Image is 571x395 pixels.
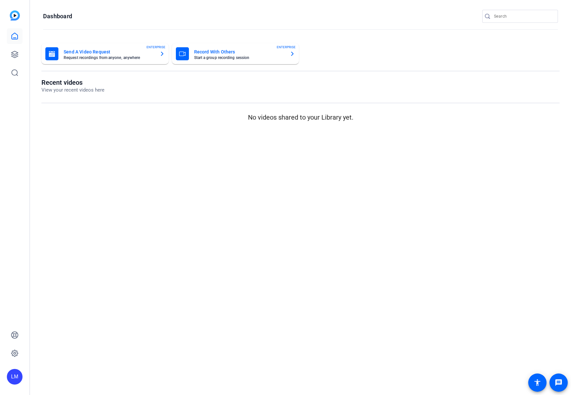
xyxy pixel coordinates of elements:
button: Send A Video RequestRequest recordings from anyone, anywhereENTERPRISE [41,43,169,64]
input: Search [494,12,553,20]
p: View your recent videos here [41,86,104,94]
div: LM [7,369,23,385]
mat-card-title: Send A Video Request [64,48,154,56]
h1: Recent videos [41,79,104,86]
p: No videos shared to your Library yet. [41,112,560,122]
mat-card-subtitle: Request recordings from anyone, anywhere [64,56,154,60]
mat-icon: message [555,379,563,387]
mat-card-title: Record With Others [194,48,285,56]
button: Record With OthersStart a group recording sessionENTERPRISE [172,43,299,64]
mat-card-subtitle: Start a group recording session [194,56,285,60]
img: blue-gradient.svg [10,10,20,21]
mat-icon: accessibility [533,379,541,387]
span: ENTERPRISE [277,45,296,50]
h1: Dashboard [43,12,72,20]
span: ENTERPRISE [147,45,165,50]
